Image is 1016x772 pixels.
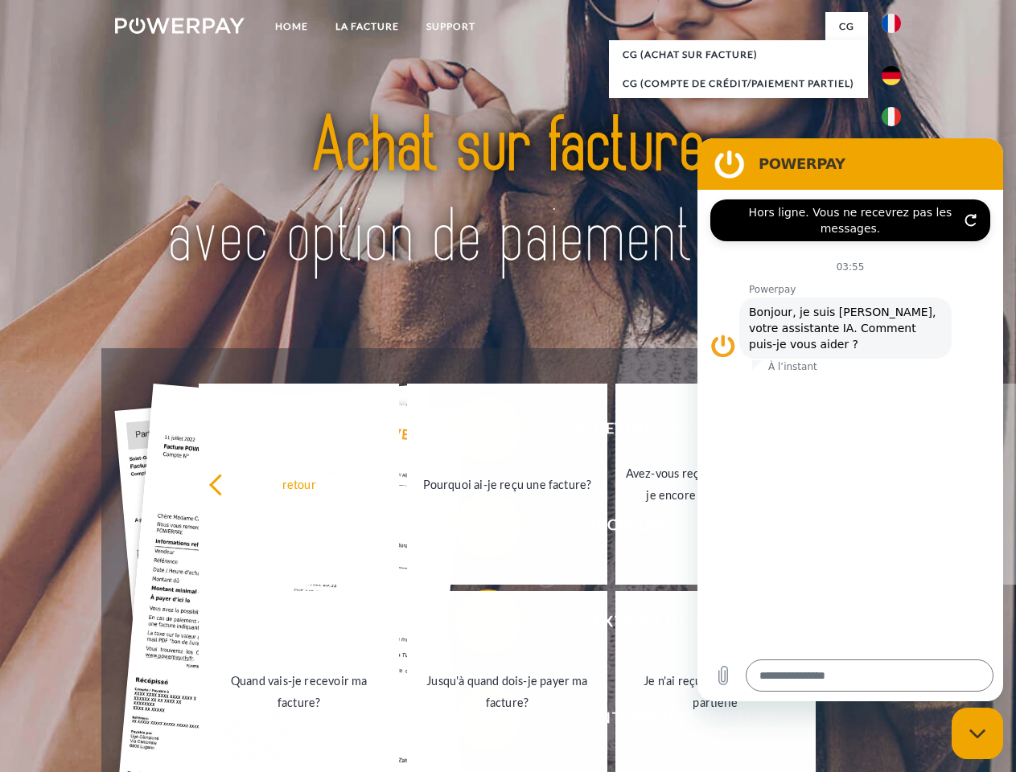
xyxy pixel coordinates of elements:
[413,12,489,41] a: Support
[625,670,806,713] div: Je n'ai reçu qu'une livraison partielle
[952,708,1003,759] iframe: Bouton de lancement de la fenêtre de messagerie, conversation en cours
[825,12,868,41] a: CG
[261,12,322,41] a: Home
[882,66,901,85] img: de
[882,107,901,126] img: it
[609,40,868,69] a: CG (achat sur facture)
[417,670,598,713] div: Jusqu'à quand dois-je payer ma facture?
[115,18,245,34] img: logo-powerpay-white.svg
[322,12,413,41] a: LA FACTURE
[208,670,389,713] div: Quand vais-je recevoir ma facture?
[625,462,806,506] div: Avez-vous reçu mes paiements, ai-je encore un solde ouvert?
[609,69,868,98] a: CG (Compte de crédit/paiement partiel)
[697,138,1003,701] iframe: Fenêtre de messagerie
[615,384,816,585] a: Avez-vous reçu mes paiements, ai-je encore un solde ouvert?
[417,473,598,495] div: Pourquoi ai-je reçu une facture?
[208,473,389,495] div: retour
[882,14,901,33] img: fr
[154,77,862,308] img: title-powerpay_fr.svg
